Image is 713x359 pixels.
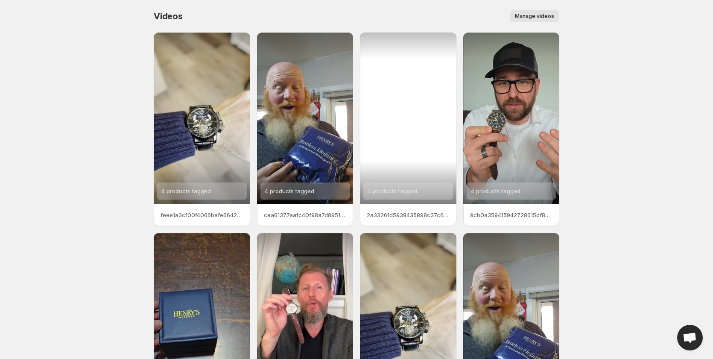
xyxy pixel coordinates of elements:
[510,10,559,22] button: Manage videos
[265,188,314,194] span: 4 products tagged
[368,188,417,194] span: 4 products tagged
[471,188,520,194] span: 4 products tagged
[161,188,211,194] span: 4 products tagged
[161,211,243,219] p: feee1a3c100f4066bafe6642e2e2705a
[470,211,553,219] p: 9cb0a359415942728615df883cc8fa54
[154,11,183,21] span: Videos
[677,325,703,350] a: Open chat
[367,211,450,219] p: 2a33261d5938435898c37c6627fe25d9
[515,13,554,20] span: Manage videos
[264,211,347,219] p: cea61377aafc40f98a7d89513714e67e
